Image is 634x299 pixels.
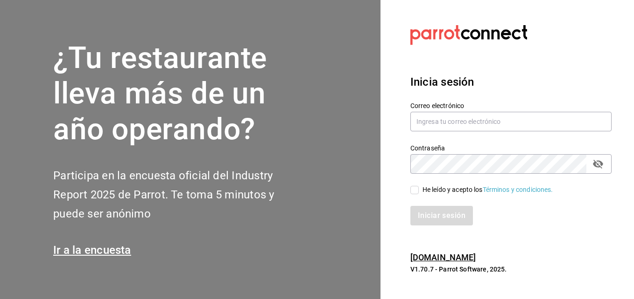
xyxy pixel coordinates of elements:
label: Correo electrónico [410,102,612,109]
h2: Participa en la encuesta oficial del Industry Report 2025 de Parrot. Te toma 5 minutos y puede se... [53,166,305,223]
button: passwordField [590,156,606,172]
h1: ¿Tu restaurante lleva más de un año operando? [53,41,305,148]
div: He leído y acepto los [423,185,553,195]
p: V1.70.7 - Parrot Software, 2025. [410,265,612,274]
label: Contraseña [410,144,612,151]
a: [DOMAIN_NAME] [410,252,476,262]
a: Ir a la encuesta [53,244,131,257]
input: Ingresa tu correo electrónico [410,112,612,131]
a: Términos y condiciones. [483,186,553,193]
h3: Inicia sesión [410,74,612,90]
